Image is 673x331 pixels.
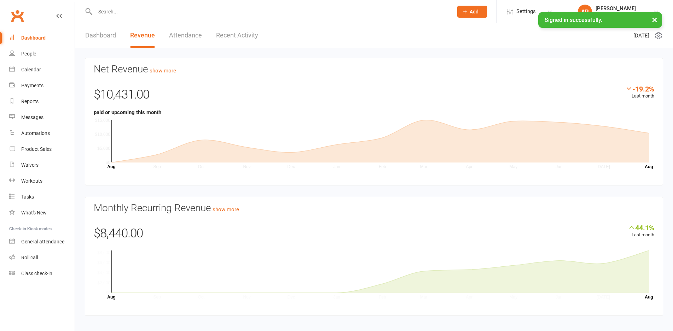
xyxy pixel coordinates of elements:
[21,210,47,215] div: What's New
[21,271,52,276] div: Class check-in
[9,173,75,189] a: Workouts
[9,46,75,62] a: People
[9,78,75,94] a: Payments
[9,266,75,282] a: Class kiosk mode
[9,234,75,250] a: General attendance kiosk mode
[21,178,42,184] div: Workouts
[21,35,46,41] div: Dashboard
[9,189,75,205] a: Tasks
[648,12,661,27] button: ×
[213,206,239,213] a: show more
[9,125,75,141] a: Automations
[21,99,39,104] div: Reports
[596,5,636,12] div: [PERSON_NAME]
[216,23,258,48] a: Recent Activity
[94,224,654,247] div: $8,440.00
[21,239,64,244] div: General attendance
[93,7,448,17] input: Search...
[21,255,38,260] div: Roll call
[21,83,43,88] div: Payments
[94,85,654,108] div: $10,431.00
[9,62,75,78] a: Calendar
[21,51,36,57] div: People
[21,114,43,120] div: Messages
[21,162,39,168] div: Waivers
[457,6,487,18] button: Add
[85,23,116,48] a: Dashboard
[596,12,636,18] div: The Weight Rm
[628,224,654,239] div: Last month
[470,9,478,14] span: Add
[9,141,75,157] a: Product Sales
[21,146,52,152] div: Product Sales
[9,110,75,125] a: Messages
[21,194,34,200] div: Tasks
[9,250,75,266] a: Roll call
[130,23,155,48] a: Revenue
[625,85,654,100] div: Last month
[94,64,654,75] h3: Net Revenue
[94,203,654,214] h3: Monthly Recurring Revenue
[8,7,26,25] a: Clubworx
[9,157,75,173] a: Waivers
[169,23,202,48] a: Attendance
[150,67,176,74] a: show more
[628,224,654,231] div: 44.1%
[578,5,592,19] div: AR
[625,85,654,93] div: -19.2%
[94,109,161,116] strong: paid or upcoming this month
[9,205,75,221] a: What's New
[516,4,536,19] span: Settings
[9,94,75,110] a: Reports
[9,30,75,46] a: Dashboard
[633,31,649,40] span: [DATE]
[21,130,50,136] div: Automations
[21,67,41,72] div: Calendar
[545,17,602,23] span: Signed in successfully.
